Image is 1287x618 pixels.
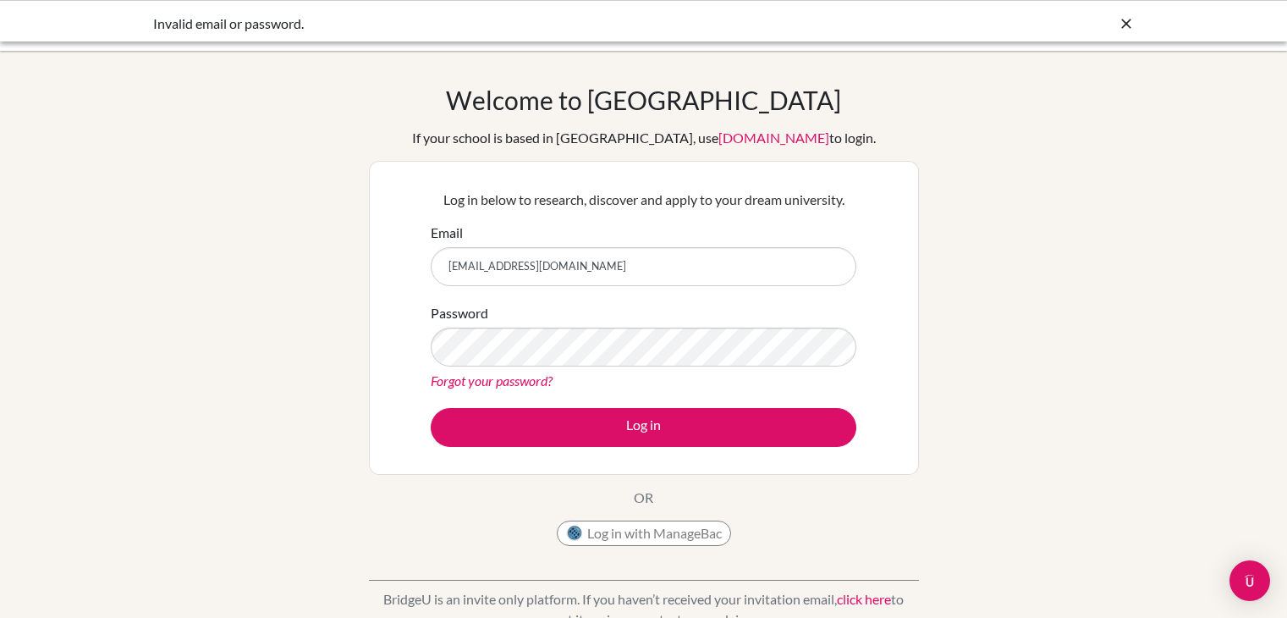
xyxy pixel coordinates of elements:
[431,223,463,243] label: Email
[412,128,876,148] div: If your school is based in [GEOGRAPHIC_DATA], use to login.
[431,190,856,210] p: Log in below to research, discover and apply to your dream university.
[1229,560,1270,601] div: Open Intercom Messenger
[153,14,881,34] div: Invalid email or password.
[557,521,731,546] button: Log in with ManageBac
[431,303,488,323] label: Password
[446,85,841,115] h1: Welcome to [GEOGRAPHIC_DATA]
[718,130,829,146] a: [DOMAIN_NAME]
[837,591,891,607] a: click here
[431,372,553,389] a: Forgot your password?
[634,488,653,508] p: OR
[431,408,856,447] button: Log in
